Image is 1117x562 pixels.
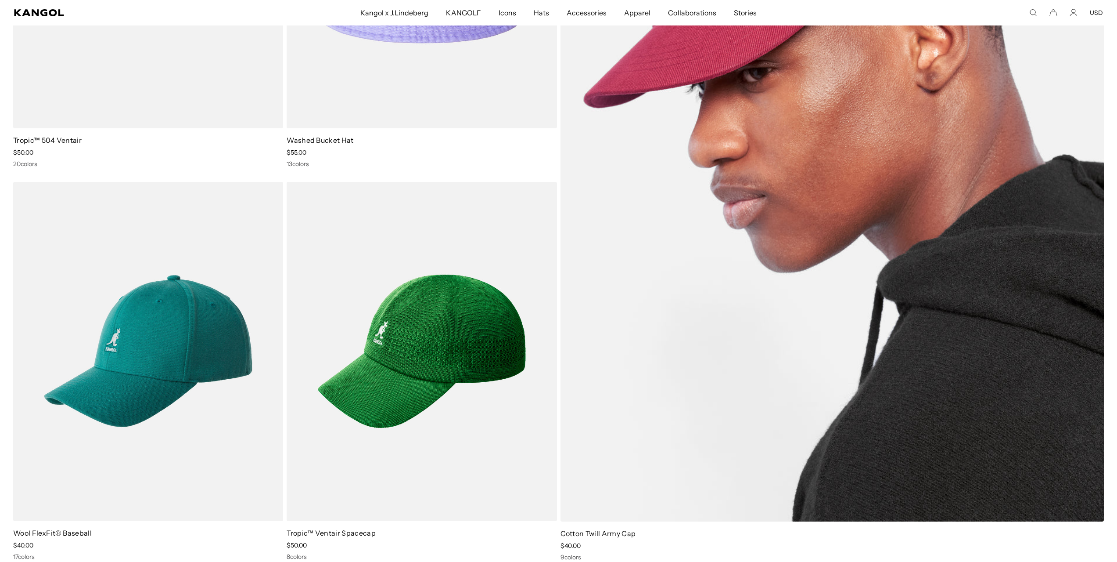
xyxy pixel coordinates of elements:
[1070,9,1077,17] a: Account
[13,160,283,168] div: 20 colors
[560,553,1104,561] div: 9 colors
[13,553,283,561] div: 17 colors
[1090,9,1103,17] button: USD
[13,136,82,145] a: Tropic™ 504 Ventair
[560,542,581,550] span: $40.00
[287,136,353,145] a: Washed Bucket Hat
[287,541,307,549] span: $50.00
[1049,9,1057,17] button: Cart
[287,182,557,521] img: Tropic™ Ventair Spacecap
[13,529,92,537] a: Wool FlexFit® Baseball
[287,529,376,537] a: Tropic™ Ventair Spacecap
[13,149,33,156] span: $50.00
[287,149,306,156] span: $55.00
[1029,9,1037,17] summary: Search here
[14,9,239,16] a: Kangol
[13,541,33,549] span: $40.00
[13,182,283,521] img: Wool FlexFit® Baseball
[287,553,557,561] div: 8 colors
[560,529,636,538] a: Cotton Twill Army Cap
[287,160,557,168] div: 13 colors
